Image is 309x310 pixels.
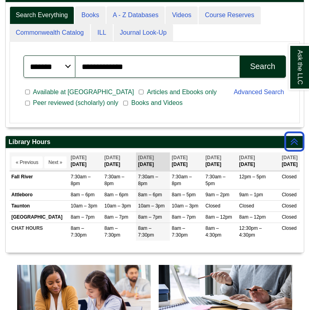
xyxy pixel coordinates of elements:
span: Books and Videos [128,98,186,108]
a: Course Reserves [199,6,261,24]
input: Peer reviewed (scholarly) only [25,100,30,107]
input: Articles and Ebooks only [139,89,144,96]
a: Journal Look-Up [114,24,173,42]
th: [DATE] [280,152,300,170]
a: A - Z Databases [106,6,165,24]
span: [DATE] [71,155,87,160]
a: Advanced Search [234,89,284,95]
td: Attleboro [10,189,69,200]
button: Next » [44,156,67,168]
a: Commonwealth Catalog [10,24,91,42]
span: 9am – 2pm [205,192,229,197]
span: 8am – 7:30pm [104,225,120,238]
td: CHAT HOURS [10,223,69,241]
span: 8am – 6pm [138,192,162,197]
span: [DATE] [205,155,221,160]
span: 7:30am – 8pm [172,174,192,186]
th: [DATE] [69,152,102,170]
span: [DATE] [282,155,298,160]
button: « Previous [12,156,43,168]
a: Videos [165,6,198,24]
th: [DATE] [170,152,204,170]
span: 8am – 7pm [172,214,196,220]
div: Search [250,62,275,71]
th: [DATE] [136,152,170,170]
span: 8am – 7pm [138,214,162,220]
span: Articles and Ebooks only [144,87,220,97]
span: [DATE] [138,155,154,160]
span: Closed [239,203,254,209]
span: 10am – 3pm [71,203,97,209]
span: 9am – 1pm [239,192,263,197]
span: Closed [282,192,297,197]
th: [DATE] [203,152,237,170]
a: Books [75,6,105,24]
input: Available at [GEOGRAPHIC_DATA] [25,89,30,96]
span: 8am – 7pm [71,214,94,220]
a: Search Everything [10,6,75,24]
input: Books and Videos [123,100,128,107]
button: Search [240,55,285,78]
th: [DATE] [102,152,136,170]
span: 7:30am – 8pm [104,174,124,186]
span: 12pm – 5pm [239,174,266,180]
th: [DATE] [237,152,280,170]
h2: Library Hours [6,136,304,148]
span: Available at [GEOGRAPHIC_DATA] [30,87,137,97]
span: 12:30pm – 4:30pm [239,225,262,238]
span: Closed [282,225,297,231]
span: 8am – 6pm [104,192,128,197]
span: 8am – 4:30pm [205,225,221,238]
span: 7:30am – 8pm [71,174,91,186]
span: Peer reviewed (scholarly) only [30,98,122,108]
span: 8am – 5pm [172,192,196,197]
span: Closed [205,203,220,209]
span: 7:30am – 8pm [138,174,158,186]
a: Back to Top [281,136,307,147]
span: 8am – 12pm [239,214,266,220]
span: 10am – 3pm [104,203,131,209]
span: [DATE] [172,155,188,160]
span: 7:30am – 5pm [205,174,225,186]
span: 8am – 7:30pm [71,225,87,238]
span: 8am – 12pm [205,214,232,220]
span: 8am – 7:30pm [138,225,154,238]
a: ILL [91,24,112,42]
td: Taunton [10,200,69,211]
span: 10am – 3pm [138,203,165,209]
span: [DATE] [239,155,255,160]
span: 8am – 7pm [104,214,128,220]
span: Closed [282,214,297,220]
span: 8am – 6pm [71,192,94,197]
span: 8am – 7:30pm [172,225,188,238]
span: 10am – 3pm [172,203,199,209]
span: Closed [282,174,297,180]
span: [DATE] [104,155,120,160]
span: Closed [282,203,297,209]
td: Fall River [10,171,69,189]
td: [GEOGRAPHIC_DATA] [10,212,69,223]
